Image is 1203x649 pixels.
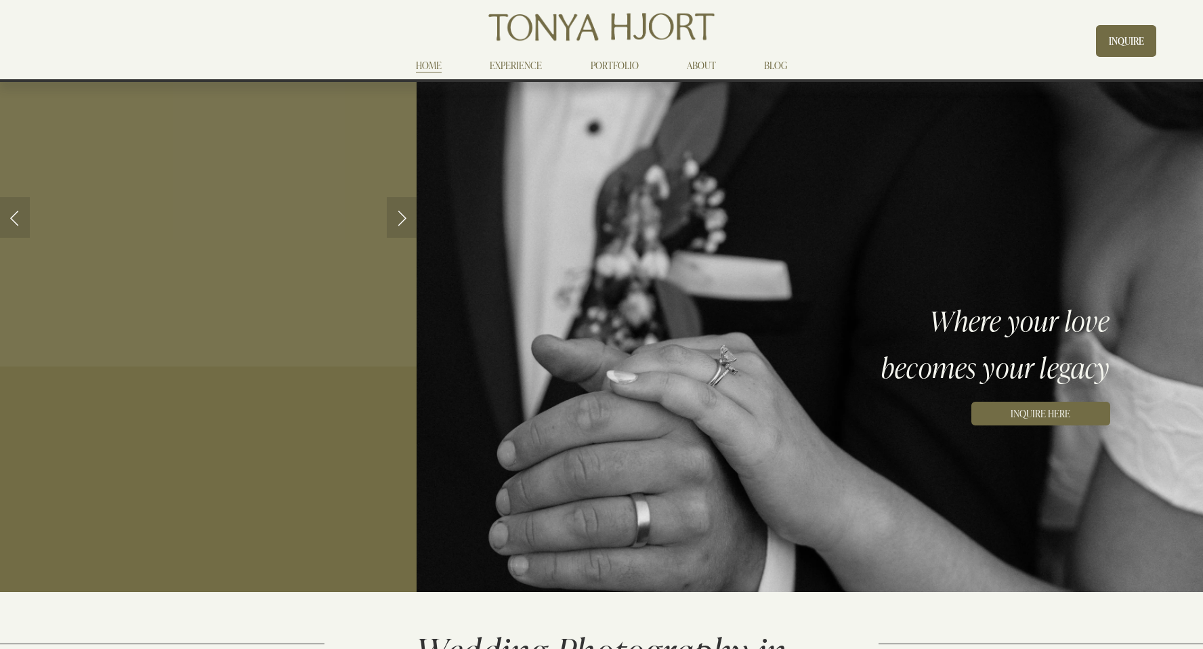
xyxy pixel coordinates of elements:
a: Next Slide [387,197,417,238]
a: ABOUT [687,57,716,73]
a: INQUIRE HERE [971,402,1110,425]
img: Tonya Hjort [486,8,717,46]
a: BLOG [764,57,787,73]
a: INQUIRE [1096,25,1156,57]
a: HOME [416,57,442,73]
h3: Where your love [740,306,1110,334]
h3: becomes your legacy [740,353,1110,381]
a: PORTFOLIO [591,57,639,73]
a: EXPERIENCE [490,57,542,73]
